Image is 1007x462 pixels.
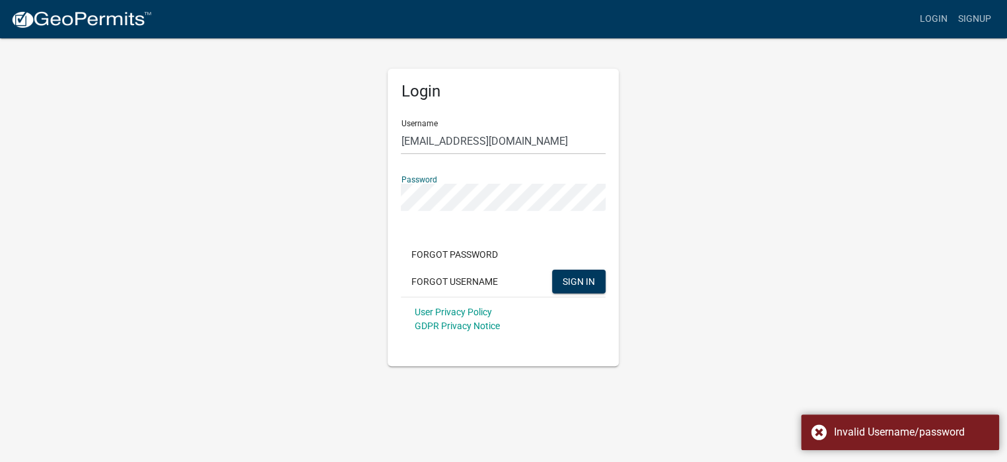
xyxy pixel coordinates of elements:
a: GDPR Privacy Notice [414,321,499,331]
button: Forgot Username [401,270,508,293]
a: Signup [953,7,996,32]
span: SIGN IN [563,276,595,286]
button: Forgot Password [401,243,508,266]
h5: Login [401,82,606,101]
a: Login [915,7,953,32]
div: Invalid Username/password [834,424,989,440]
button: SIGN IN [552,270,606,293]
a: User Privacy Policy [414,307,491,317]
